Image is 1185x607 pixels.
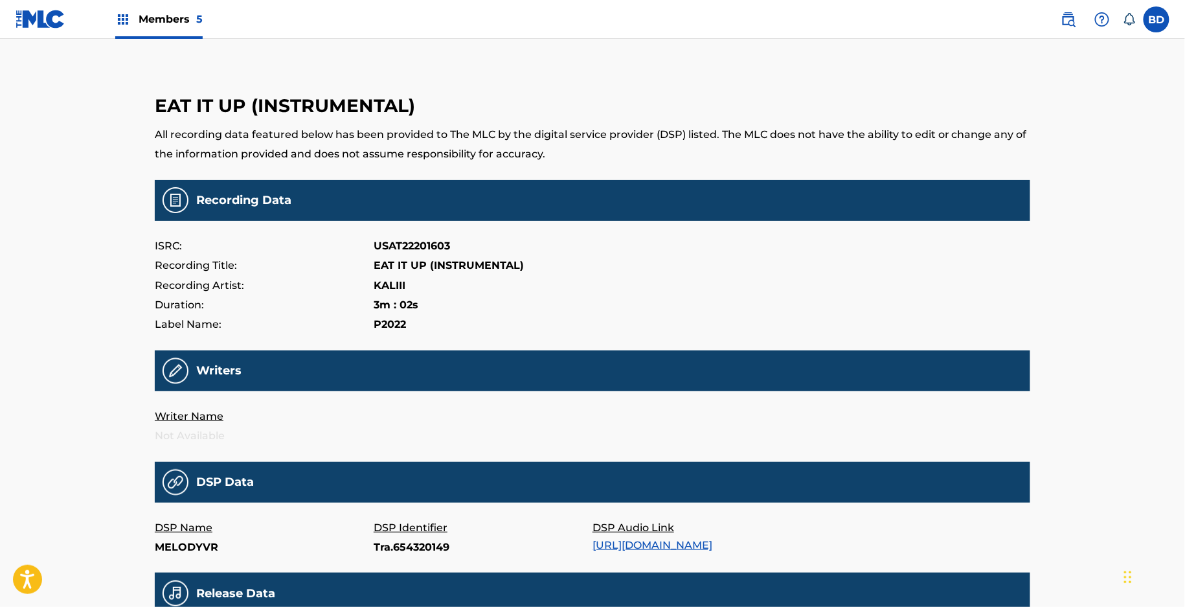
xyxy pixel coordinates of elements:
[1061,12,1076,27] img: search
[196,586,275,601] h5: Release Data
[592,518,811,538] p: DSP Audio Link
[374,315,406,334] p: P2022
[155,407,374,426] p: Writer Name
[155,426,374,446] p: Not Available
[155,276,374,295] p: Recording Artist:
[155,95,1030,117] h3: EAT IT UP (INSTRUMENTAL)
[592,539,712,551] a: [URL][DOMAIN_NAME]
[163,580,188,606] img: 75424d043b2694df37d4.png
[163,358,188,384] img: Recording Writers
[1055,6,1081,32] a: Public Search
[374,295,418,315] p: 3m : 02s
[139,12,203,27] span: Members
[155,256,374,275] p: Recording Title:
[1123,13,1136,26] div: Notifications
[1089,6,1115,32] div: Help
[163,187,188,213] img: Recording Data
[155,518,374,538] p: DSP Name
[1094,12,1110,27] img: help
[196,193,291,208] h5: Recording Data
[155,236,374,256] p: ISRC:
[374,538,592,557] p: Tra.654320149
[374,256,524,275] p: EAT IT UP (INSTRUMENTAL)
[16,10,65,29] img: MLC Logo
[1144,6,1169,32] div: User Menu
[374,518,592,538] p: DSP Identifier
[196,363,242,378] h5: Writers
[155,125,1030,165] p: All recording data featured below has been provided to The MLC by the digital service provider (D...
[374,276,405,295] p: KALIII
[115,12,131,27] img: Top Rightsholders
[1124,558,1132,597] div: Drag
[163,469,188,496] img: 31a9e25fa6e13e71f14b.png
[196,13,203,25] span: 5
[374,236,450,256] p: USAT22201603
[155,538,374,557] p: MELODYVR
[196,475,254,490] h5: DSP Data
[155,295,374,315] p: Duration:
[1120,545,1185,607] iframe: Chat Widget
[155,315,374,334] p: Label Name:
